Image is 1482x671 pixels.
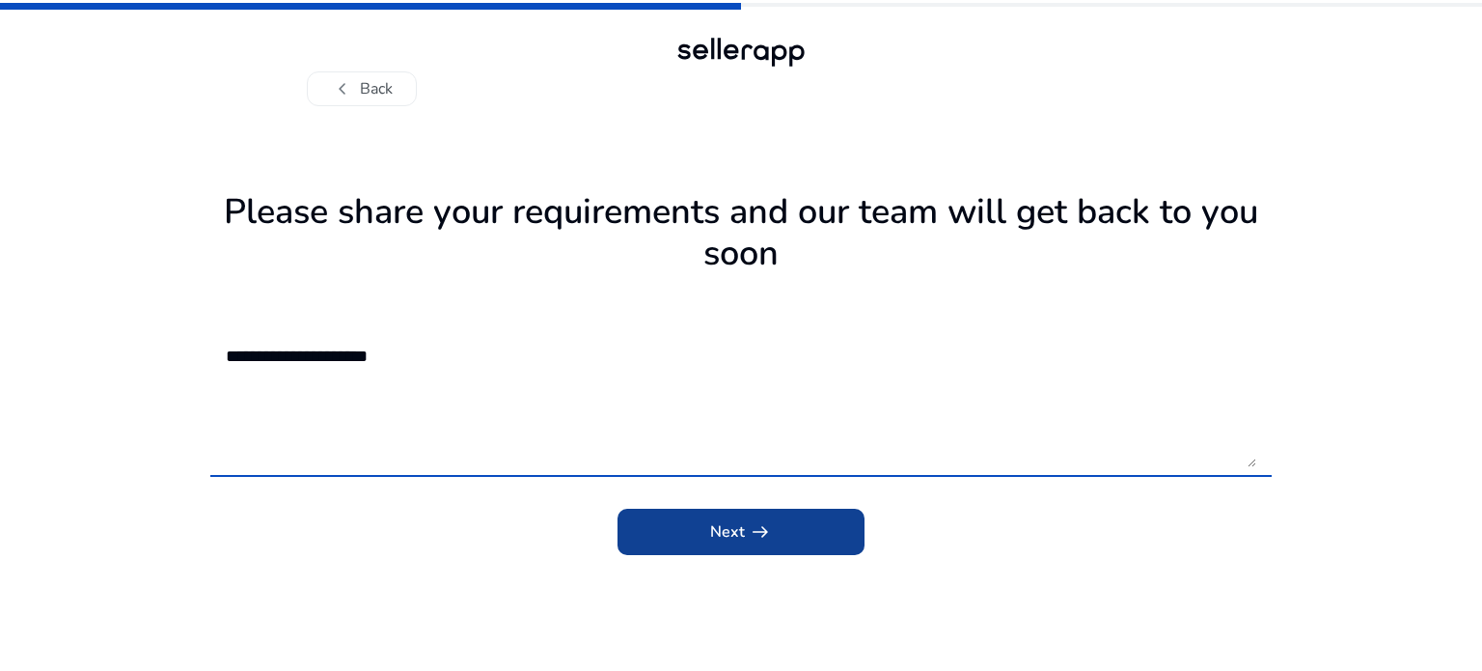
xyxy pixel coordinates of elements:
[307,71,417,106] button: chevron_leftBack
[210,191,1272,274] h1: Please share your requirements and our team will get back to you soon
[331,77,354,100] span: chevron_left
[749,520,772,544] span: arrow_right_alt
[617,509,864,555] button: Nextarrow_right_alt
[710,520,772,544] span: Next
